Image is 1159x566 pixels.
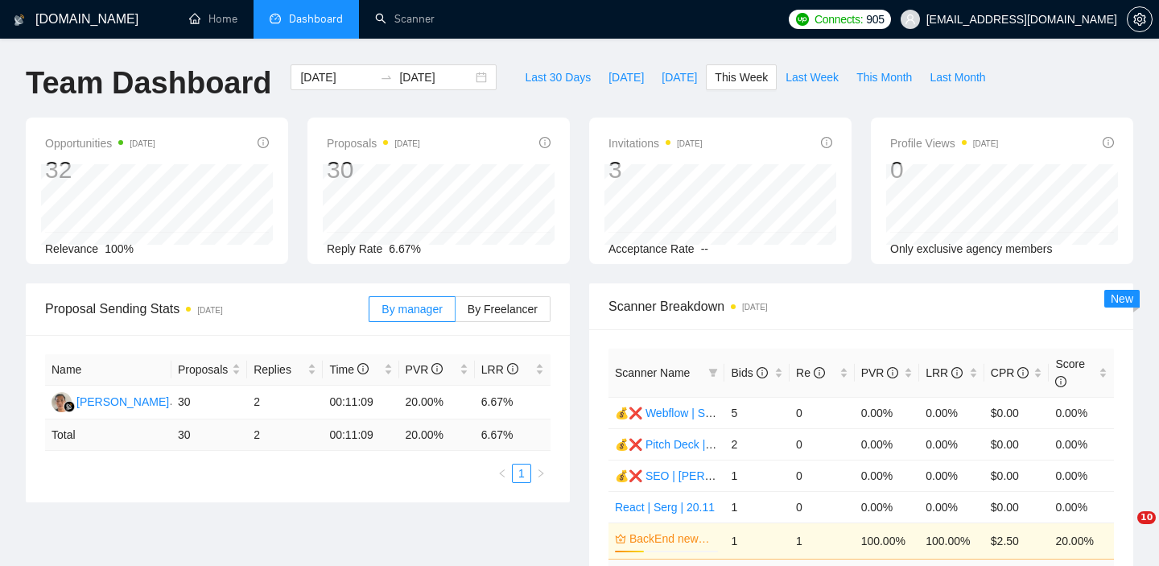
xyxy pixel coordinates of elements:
span: Opportunities [45,134,155,153]
span: Last 30 Days [525,68,591,86]
td: 2 [247,419,323,451]
td: 00:11:09 [323,386,398,419]
span: right [536,469,546,478]
span: Profile Views [890,134,998,153]
span: user [905,14,916,25]
button: [DATE] [600,64,653,90]
th: Proposals [171,354,247,386]
td: $0.00 [984,491,1050,523]
div: 32 [45,155,155,185]
span: CPR [991,366,1029,379]
td: Total [45,419,171,451]
span: This Week [715,68,768,86]
a: 1 [513,465,530,482]
td: 1 [724,491,790,523]
span: info-circle [887,367,898,378]
li: Next Page [531,464,551,483]
span: info-circle [814,367,825,378]
span: -- [701,242,708,255]
span: [DATE] [662,68,697,86]
span: swap-right [380,71,393,84]
td: 0.00% [919,491,984,523]
span: dashboard [270,13,281,24]
td: 0.00% [1049,460,1114,491]
span: Scanner Name [615,366,690,379]
span: info-circle [539,137,551,148]
td: 2 [247,386,323,419]
span: Reply Rate [327,242,382,255]
td: 100.00% [855,523,920,559]
td: 0 [790,460,855,491]
span: Scanner Breakdown [608,296,1114,316]
td: 6.67 % [475,419,551,451]
td: 0.00% [1049,491,1114,523]
button: right [531,464,551,483]
span: info-circle [431,363,443,374]
time: [DATE] [742,303,767,312]
time: [DATE] [197,306,222,315]
td: $0.00 [984,397,1050,428]
a: 💰❌ SEO | [PERSON_NAME] | 20.11 [615,469,808,482]
span: info-circle [757,367,768,378]
td: 20.00% [399,386,475,419]
span: Proposals [178,361,229,378]
span: info-circle [1055,376,1066,387]
td: 0.00% [855,397,920,428]
button: setting [1127,6,1153,32]
span: 10 [1137,511,1156,524]
span: New [1111,292,1133,305]
span: Last Month [930,68,985,86]
td: 5 [724,397,790,428]
img: JS [52,392,72,412]
span: info-circle [1017,367,1029,378]
span: Invitations [608,134,703,153]
span: PVR [406,363,443,376]
td: 1 [724,523,790,559]
td: 0.00% [855,491,920,523]
input: Start date [300,68,373,86]
time: [DATE] [394,139,419,148]
a: searchScanner [375,12,435,26]
td: 0.00% [855,428,920,460]
span: info-circle [951,367,963,378]
span: Acceptance Rate [608,242,695,255]
time: [DATE] [973,139,998,148]
h1: Team Dashboard [26,64,271,102]
span: By manager [382,303,442,316]
span: Only exclusive agency members [890,242,1053,255]
span: Replies [254,361,304,378]
span: crown [615,533,626,544]
button: [DATE] [653,64,706,90]
span: Dashboard [289,12,343,26]
span: filter [708,368,718,378]
a: React | Serg | 20.11 [615,501,715,514]
td: 0.00% [1049,428,1114,460]
td: 0 [790,491,855,523]
span: LRR [926,366,963,379]
td: 1 [790,523,855,559]
td: 00:11:09 [323,419,398,451]
input: End date [399,68,472,86]
a: setting [1127,13,1153,26]
td: 0.00% [919,397,984,428]
td: 0 [790,428,855,460]
span: Proposal Sending Stats [45,299,369,319]
span: filter [705,361,721,385]
button: Last Month [921,64,994,90]
div: 3 [608,155,703,185]
img: upwork-logo.png [796,13,809,26]
td: $0.00 [984,428,1050,460]
span: left [497,469,507,478]
td: $0.00 [984,460,1050,491]
td: 0.00% [919,428,984,460]
span: [DATE] [608,68,644,86]
a: homeHome [189,12,237,26]
li: 1 [512,464,531,483]
span: Bids [731,366,767,379]
td: $2.50 [984,523,1050,559]
span: info-circle [507,363,518,374]
span: 905 [866,10,884,28]
button: Last 30 Days [516,64,600,90]
time: [DATE] [677,139,702,148]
